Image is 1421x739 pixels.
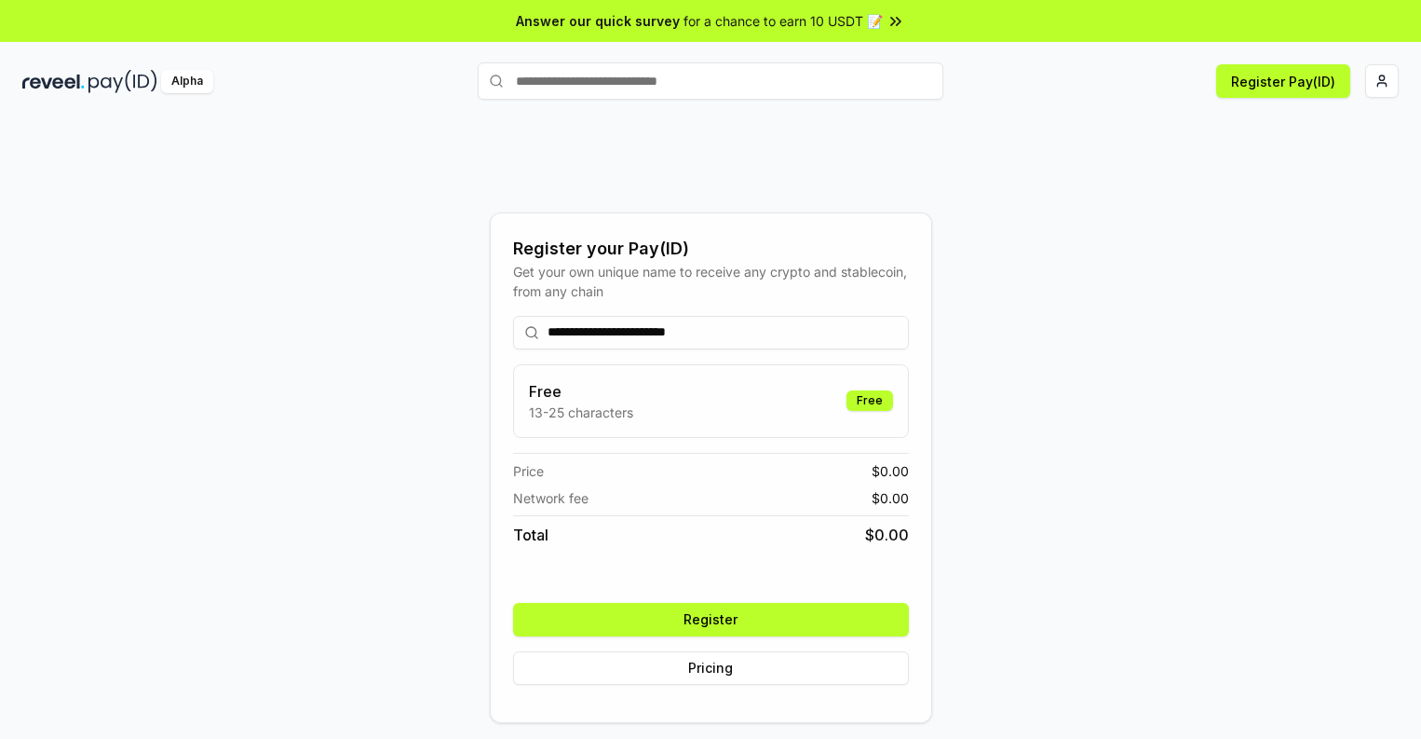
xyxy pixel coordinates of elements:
[22,70,85,93] img: reveel_dark
[529,403,633,422] p: 13-25 characters
[529,380,633,403] h3: Free
[513,524,548,546] span: Total
[513,262,909,301] div: Get your own unique name to receive any crypto and stablecoin, from any chain
[513,488,589,508] span: Network fee
[161,70,213,93] div: Alpha
[513,461,544,481] span: Price
[513,603,909,636] button: Register
[865,524,909,546] span: $ 0.00
[513,651,909,685] button: Pricing
[683,11,883,31] span: for a chance to earn 10 USDT 📝
[1216,64,1350,98] button: Register Pay(ID)
[516,11,680,31] span: Answer our quick survey
[872,461,909,481] span: $ 0.00
[88,70,157,93] img: pay_id
[872,488,909,508] span: $ 0.00
[513,236,909,262] div: Register your Pay(ID)
[846,390,893,411] div: Free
